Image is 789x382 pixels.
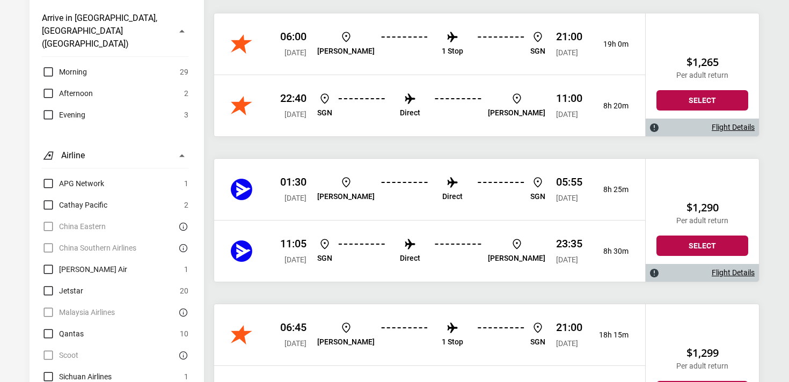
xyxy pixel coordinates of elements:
[712,268,755,277] a: Flight Details
[180,327,188,340] span: 10
[280,237,306,250] p: 11:05
[530,192,545,201] p: SGN
[42,327,84,340] label: Qantas
[280,30,306,43] p: 06:00
[317,192,375,201] p: [PERSON_NAME]
[176,241,188,254] button: There are currently no flights matching this search criteria. Try removing some search filters.
[556,92,582,105] p: 11:00
[59,284,83,297] span: Jetstar
[656,362,748,371] p: Per adult return
[646,119,759,136] div: Flight Details
[42,65,87,78] label: Morning
[214,13,645,136] div: Jetstar 06:00 [DATE] [PERSON_NAME] 1 Stop SGN 21:00 [DATE] 19h 0mJetstar 22:40 [DATE] SGN Direct ...
[59,199,107,211] span: Cathay Pacific
[42,177,104,190] label: APG Network
[530,47,545,56] p: SGN
[317,108,332,117] p: SGN
[59,65,87,78] span: Morning
[317,254,332,263] p: SGN
[42,108,85,121] label: Evening
[214,159,645,282] div: Hahn Air 01:30 [DATE] [PERSON_NAME] Direct SGN 05:55 [DATE] 8h 25mHahn Air 11:05 [DATE] SGN Direc...
[317,337,375,347] p: [PERSON_NAME]
[59,327,84,340] span: Qantas
[556,339,578,348] span: [DATE]
[280,175,306,188] p: 01:30
[556,110,578,119] span: [DATE]
[656,216,748,225] p: Per adult return
[176,349,188,362] button: There are currently no flights matching this search criteria. Try removing some search filters.
[556,194,578,202] span: [DATE]
[42,284,83,297] label: Jetstar
[656,347,748,359] h2: $1,299
[184,263,188,276] span: 1
[284,110,306,119] span: [DATE]
[442,192,463,201] p: Direct
[231,95,252,116] img: Jetstar
[591,247,629,256] p: 8h 30m
[42,87,93,100] label: Afternoon
[184,108,188,121] span: 3
[42,199,107,211] label: Cathay Pacific
[42,5,188,57] button: Arrive in [GEOGRAPHIC_DATA], [GEOGRAPHIC_DATA] ([GEOGRAPHIC_DATA])
[280,92,306,105] p: 22:40
[656,56,748,69] h2: $1,265
[656,201,748,214] h2: $1,290
[231,240,252,262] img: Hahn Air
[317,47,375,56] p: [PERSON_NAME]
[42,12,169,50] h3: Arrive in [GEOGRAPHIC_DATA], [GEOGRAPHIC_DATA] ([GEOGRAPHIC_DATA])
[556,175,582,188] p: 05:55
[280,321,306,334] p: 06:45
[442,47,463,56] p: 1 Stop
[231,33,252,55] img: Jetstar
[180,65,188,78] span: 29
[59,177,104,190] span: APG Network
[184,87,188,100] span: 2
[646,264,759,282] div: Flight Details
[184,177,188,190] span: 1
[231,179,252,200] img: Hahn Air
[712,123,755,132] a: Flight Details
[556,30,582,43] p: 21:00
[176,306,188,319] button: There are currently no flights matching this search criteria. Try removing some search filters.
[488,254,545,263] p: [PERSON_NAME]
[400,254,420,263] p: Direct
[591,101,629,111] p: 8h 20m
[656,71,748,80] p: Per adult return
[59,108,85,121] span: Evening
[59,87,93,100] span: Afternoon
[61,149,85,162] h3: Airline
[556,237,582,250] p: 23:35
[284,339,306,348] span: [DATE]
[284,194,306,202] span: [DATE]
[42,143,188,168] button: Airline
[42,263,127,276] label: Hahn Air
[231,324,252,346] img: Jetstar
[591,40,629,49] p: 19h 0m
[556,48,578,57] span: [DATE]
[59,263,127,276] span: [PERSON_NAME] Air
[184,199,188,211] span: 2
[656,90,748,111] button: Select
[656,236,748,256] button: Select
[556,255,578,264] span: [DATE]
[530,337,545,347] p: SGN
[442,337,463,347] p: 1 Stop
[176,220,188,233] button: There are currently no flights matching this search criteria. Try removing some search filters.
[400,108,420,117] p: Direct
[556,321,582,334] p: 21:00
[488,108,545,117] p: [PERSON_NAME]
[284,255,306,264] span: [DATE]
[180,284,188,297] span: 20
[591,185,629,194] p: 8h 25m
[284,48,306,57] span: [DATE]
[591,330,629,340] p: 18h 15m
